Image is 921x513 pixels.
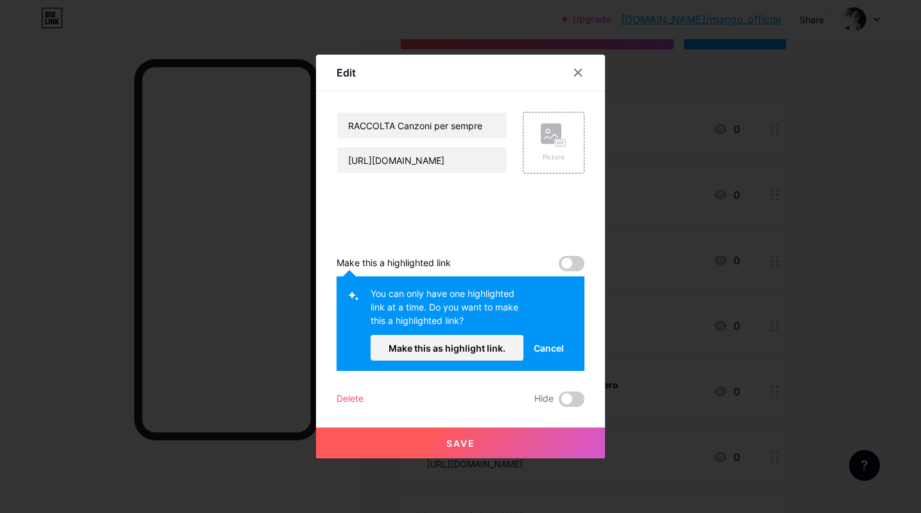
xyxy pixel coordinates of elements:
span: Cancel [534,341,564,355]
button: Save [316,428,605,458]
button: Cancel [523,335,574,361]
div: Picture [541,152,566,162]
span: Make this as highlight link. [389,343,505,354]
div: You can only have one highlighted link at a time. Do you want to make this a highlighted link? [371,287,523,335]
span: Hide [534,392,554,407]
input: Title [337,113,507,138]
button: Make this as highlight link. [371,335,523,361]
div: Delete [337,392,364,407]
div: Make this a highlighted link [337,256,451,271]
div: Edit [337,65,356,80]
span: Save [446,438,475,449]
input: URL [337,147,507,173]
